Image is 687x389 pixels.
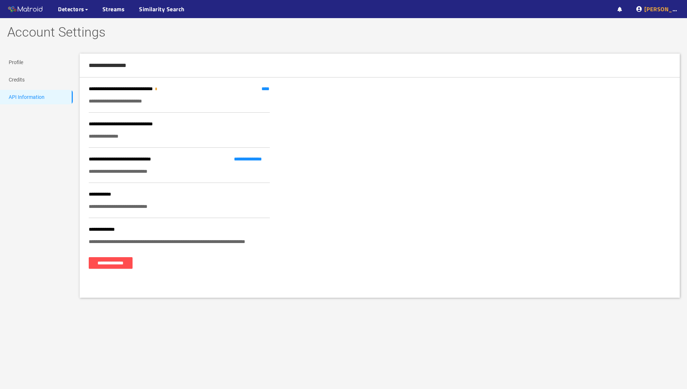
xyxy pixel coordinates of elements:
a: API Information [9,94,45,100]
a: Streams [102,5,125,13]
span: Detectors [58,5,84,13]
a: Profile [9,59,23,65]
a: Similarity Search [139,5,185,13]
a: Credits [9,77,25,83]
img: Matroid logo [7,4,43,15]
